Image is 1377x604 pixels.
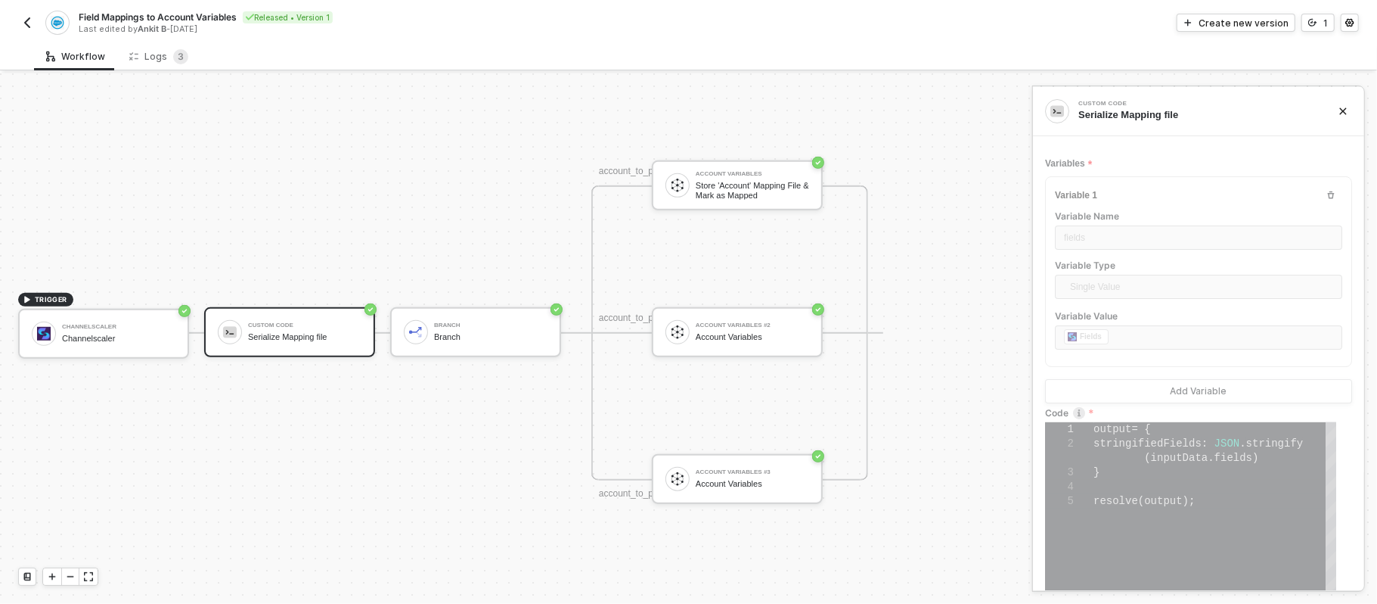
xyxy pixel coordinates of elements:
img: icon [409,325,423,339]
div: Channelscaler [62,334,175,344]
div: account_to_partner (UPDATE) [599,311,690,326]
div: Account Variables [696,479,809,489]
span: icon-success-page [812,304,824,316]
span: icon-success-page [812,450,824,462]
div: Serialize Mapping file [248,332,361,342]
span: Variables [1045,154,1092,173]
div: Account Variables [696,171,809,177]
span: . [1239,437,1245,450]
div: Branch [434,322,547,328]
span: icon-play [1183,18,1192,27]
span: icon-play [48,572,57,581]
button: 1 [1301,14,1335,32]
span: = [1131,423,1137,435]
span: stringifiedFields [1093,437,1202,450]
div: Account Variables #2 [696,322,809,328]
span: icon-success-page [364,304,377,316]
div: Branch [434,332,547,342]
img: icon [671,325,684,339]
span: icon-settings [1345,18,1354,27]
span: icon-success-page [812,157,824,169]
span: ); [1183,495,1196,507]
span: : [1202,437,1208,450]
img: icon-info [1073,407,1085,419]
span: icon-versioning [1308,18,1317,27]
span: Ankit B [138,23,166,34]
div: account_to_partner (BATCH) [599,487,690,502]
label: Code [1045,406,1352,419]
img: icon [37,327,51,341]
div: Logs [129,49,188,64]
span: ( [1144,452,1150,464]
div: Create new version [1199,17,1289,30]
span: icon-minus [66,572,75,581]
div: 5 [1045,494,1074,509]
span: stringify [1246,437,1304,450]
img: integration-icon [1050,104,1064,118]
span: TRIGGER [35,294,67,306]
span: output [1093,423,1131,435]
span: Field Mappings to Account Variables [79,11,237,23]
div: Workflow [46,51,105,63]
img: fieldIcon [1068,332,1077,341]
span: Single Value [1070,276,1333,298]
div: Account Variables [696,332,809,342]
span: icon-play [23,295,32,304]
label: Variable Value [1055,310,1342,322]
div: Variable 1 [1055,189,1097,202]
button: back [18,14,36,32]
button: Create new version [1177,14,1295,32]
div: 2 [1045,437,1074,451]
span: icon-success-page [178,305,191,317]
span: { [1144,423,1150,435]
img: integration-icon [51,16,64,30]
label: Variable Type [1055,259,1342,272]
div: Custom Code [1078,101,1305,107]
div: 1 [1045,422,1074,437]
img: icon [671,179,684,192]
sup: 3 [173,49,188,64]
div: Serialize Mapping file [1078,108,1314,122]
span: . [1208,452,1214,464]
span: resolve [1093,495,1138,507]
img: icon [223,325,237,339]
button: Add Variable [1045,379,1352,403]
span: ) [1252,452,1258,464]
span: JSON [1214,437,1240,450]
div: Last edited by - [DATE] [79,23,687,35]
span: icon-success-page [550,304,563,316]
span: inputData [1151,452,1208,464]
span: icon-close [1338,107,1348,116]
div: Store 'Account' Mapping File & Mark as Mapped [696,181,809,200]
div: Channelscaler [62,324,175,330]
div: Account Variables #3 [696,469,809,475]
div: 4 [1045,480,1074,494]
div: Released • Version 1 [243,11,333,23]
div: Add Variable [1171,385,1227,397]
span: icon-expand [84,572,93,581]
div: Custom Code [248,322,361,328]
span: ( [1138,495,1144,507]
img: icon [671,472,684,486]
span: fields [1214,452,1252,464]
span: } [1093,466,1099,478]
span: output [1144,495,1182,507]
div: account_to_partner (CREATE) [599,164,690,179]
span: 3 [178,51,184,62]
div: 3 [1045,465,1074,480]
div: 1 [1323,17,1328,30]
label: Variable Name [1055,210,1342,223]
img: back [21,17,33,29]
